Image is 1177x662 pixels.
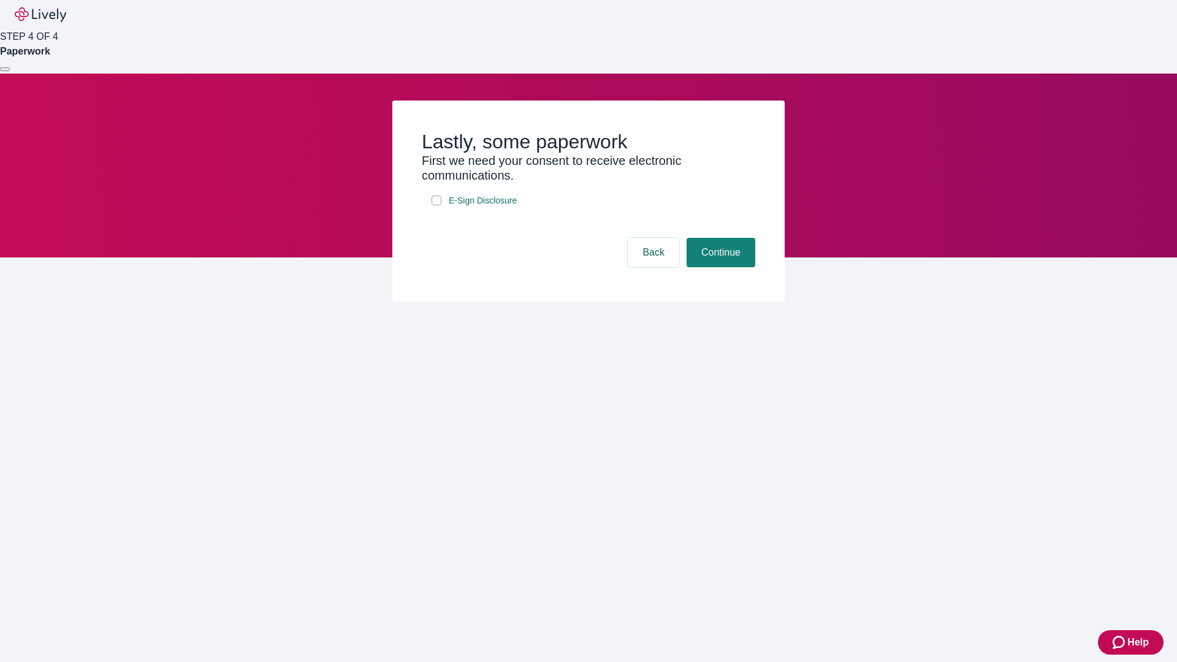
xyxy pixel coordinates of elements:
a: e-sign disclosure document [446,193,519,208]
span: Help [1127,635,1149,650]
button: Back [628,238,679,267]
button: Zendesk support iconHelp [1098,630,1164,655]
img: Lively [15,7,66,22]
button: Continue [687,238,755,267]
h2: Lastly, some paperwork [422,130,755,153]
h3: First we need your consent to receive electronic communications. [422,153,755,183]
svg: Zendesk support icon [1113,635,1127,650]
span: E-Sign Disclosure [449,194,517,207]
